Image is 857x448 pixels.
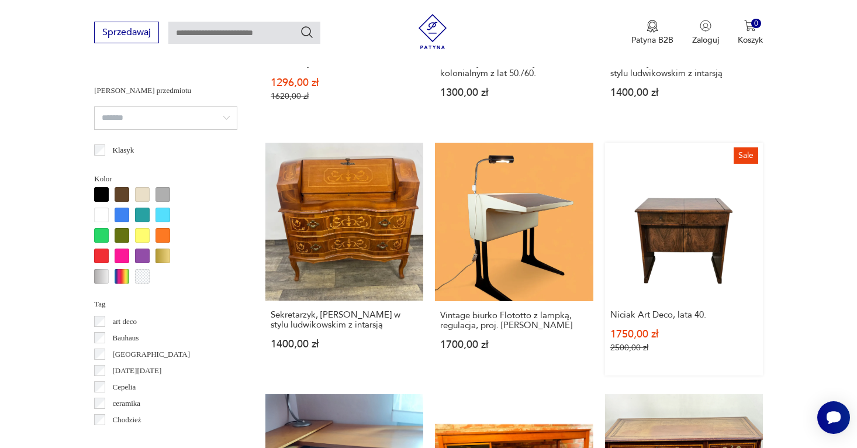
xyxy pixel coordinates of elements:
button: Sprzedawaj [94,22,159,43]
p: 1300,00 zł [440,88,588,98]
a: Sprzedawaj [94,29,159,37]
p: 1620,00 zł [271,91,418,101]
p: [PERSON_NAME] przedmiotu [94,84,237,97]
a: Ikona medaluPatyna B2B [631,20,673,46]
img: Ikona koszyka [744,20,756,32]
img: Patyna - sklep z meblami i dekoracjami vintage [415,14,450,49]
p: Koszyk [738,35,763,46]
iframe: Smartsupp widget button [817,401,850,434]
h3: Sekretarzyk, [PERSON_NAME] w stylu ludwikowskim z intarsją [610,58,758,78]
p: [DATE][DATE] [113,364,162,377]
a: SaleNiciak Art Deco, lata 40.Niciak Art Deco, lata 40.1750,00 zł2500,00 zł [605,143,763,375]
p: 1700,00 zł [440,340,588,350]
p: art deco [113,315,137,328]
h3: Vintage biurko Flototto z lampką, regulacja, proj. [PERSON_NAME] [440,311,588,330]
img: Ikonka użytkownika [700,20,711,32]
h3: Sekretarzyk, biurko w stylu kolonialnym z lat 50./60. [440,58,588,78]
button: Zaloguj [692,20,719,46]
p: 1400,00 zł [610,88,758,98]
h3: Sekretarzyk, [PERSON_NAME] w stylu ludwikowskim z intarsją [271,310,418,330]
p: Zaloguj [692,35,719,46]
button: Patyna B2B [631,20,673,46]
p: ceramika [113,397,141,410]
p: Patyna B2B [631,35,673,46]
p: Chodzież [113,413,141,426]
p: 1296,00 zł [271,78,418,88]
button: Szukaj [300,25,314,39]
p: Tag [94,298,237,311]
p: [GEOGRAPHIC_DATA] [113,348,191,361]
p: Bauhaus [113,332,139,344]
p: 2500,00 zł [610,343,758,353]
div: 0 [751,19,761,29]
p: Cepelia [113,381,136,394]
p: 1750,00 zł [610,329,758,339]
p: Kolor [94,173,237,185]
a: Sekretarzyk, biurko w stylu ludwikowskim z intarsjąSekretarzyk, [PERSON_NAME] w stylu ludwikowski... [265,143,423,375]
p: Klasyk [113,144,134,157]
p: 1400,00 zł [271,339,418,349]
a: Vintage biurko Flototto z lampką, regulacja, proj. Luigi ColaniVintage biurko Flototto z lampką, ... [435,143,593,375]
h3: Sekretarzyk, lata 50. [271,58,418,68]
img: Ikona medalu [647,20,658,33]
p: Ćmielów [113,430,141,443]
h3: Niciak Art Deco, lata 40. [610,310,758,320]
button: 0Koszyk [738,20,763,46]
